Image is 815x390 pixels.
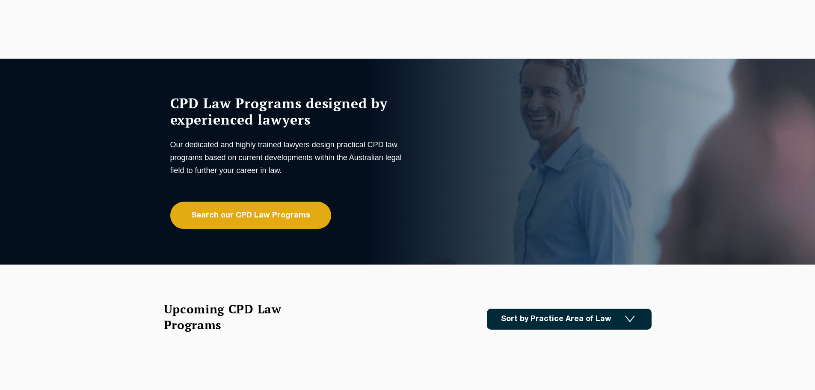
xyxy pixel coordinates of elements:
[625,316,635,323] img: Icon
[164,301,303,333] h2: Upcoming CPD Law Programs
[170,202,331,229] a: Search our CPD Law Programs
[487,309,652,330] a: Sort by Practice Area of Law
[170,138,406,177] p: Our dedicated and highly trained lawyers design practical CPD law programs based on current devel...
[170,95,406,128] h1: CPD Law Programs designed by experienced lawyers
